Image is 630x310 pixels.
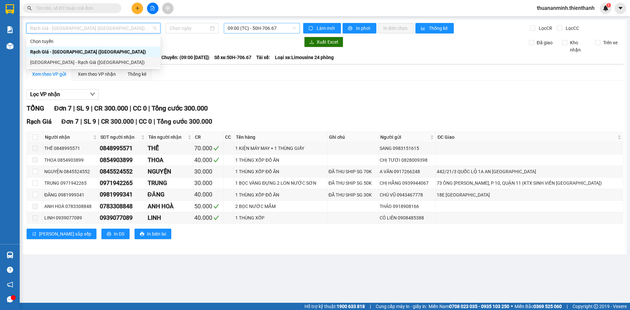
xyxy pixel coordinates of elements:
[234,132,327,143] th: Tên hàng
[532,4,600,12] span: thuananminh.thienthanh
[603,5,609,11] img: icon-new-feature
[223,132,234,143] th: CC
[26,36,160,47] div: Chọn tuyến
[213,157,219,163] span: check
[437,179,622,187] div: 73 ÔNG [PERSON_NAME], P 10, QUẬN 11 (KTX SINH VIÊN [GEOGRAPHIC_DATA])
[380,214,435,221] div: CÔ LIÊN 0908485388
[235,145,326,152] div: 1 KIỆN MÁY MAY + 1 THÙNG GIẤY
[378,23,414,33] button: In đơn chọn
[317,25,336,32] span: Làm mới
[376,303,427,310] span: Cung cấp máy in - giấy in:
[91,104,93,112] span: |
[100,167,145,176] div: 0845524552
[27,104,44,112] span: TỔNG
[6,4,14,14] img: logo-vxr
[100,202,145,211] div: 0783308848
[148,134,186,141] span: Tên người nhận
[228,23,296,33] span: 09:00 (TC) - 50H-706.67
[380,203,435,210] div: THẢO 0918908166
[45,134,92,141] span: Người nhận
[567,303,568,310] span: |
[135,229,171,239] button: printerIn biên lai
[161,54,209,61] span: Chuyến: (09:00 [DATE])
[327,132,379,143] th: Ghi chú
[101,229,130,239] button: printerIn DS
[380,168,435,175] div: A VĂN 0917266248
[30,38,157,45] div: Chọn tuyến
[235,156,326,164] div: 1 THÙNG XỐP ĐỒ ĂN
[534,304,562,309] strong: 0369 525 060
[100,213,145,222] div: 0939077089
[536,25,553,32] span: Lọc CR
[133,104,147,112] span: CC 0
[30,23,157,33] span: Rạch Giá - Sài Gòn (Hàng Hoá)
[348,26,353,31] span: printer
[32,71,66,78] div: Xem theo VP gửi
[44,145,97,152] div: THẾ 0848995571
[147,201,193,212] td: ANH HOÀ
[99,177,147,189] td: 0971942265
[194,202,222,211] div: 50.000
[27,89,99,100] button: Lọc VP nhận
[214,54,251,61] span: Số xe: 50H-706.67
[99,201,147,212] td: 0783308848
[194,213,222,222] div: 40.000
[7,26,13,33] img: solution-icon
[98,118,99,125] span: |
[61,118,79,125] span: Đơn 7
[157,118,212,125] span: Tổng cước 300.000
[90,92,95,97] span: down
[84,118,96,125] span: SL 9
[235,214,326,221] div: 1 THÙNG XỐP
[304,37,343,47] button: downloadXuất Excel
[437,191,622,198] div: 18E [GEOGRAPHIC_DATA]
[100,144,145,153] div: 0848995571
[356,25,371,32] span: In phơi
[27,229,96,239] button: sort-ascending[PERSON_NAME] sắp xếp
[76,104,89,112] span: SL 9
[193,132,224,143] th: CR
[194,178,222,188] div: 30.000
[30,59,157,66] div: [GEOGRAPHIC_DATA] - Rạch Giá ([GEOGRAPHIC_DATA])
[147,189,193,200] td: ĐĂNG
[26,57,160,68] div: Sài Gòn - Rạch Giá (Hàng Hoá)
[170,25,209,32] input: 15/09/2025
[114,230,124,238] span: In DS
[7,267,13,273] span: question-circle
[100,178,145,188] div: 0971942265
[136,118,137,125] span: |
[54,104,72,112] span: Đơn 7
[147,3,158,14] button: file-add
[415,23,454,33] button: bar-chartThống kê
[26,47,160,57] div: Rạch Giá - Sài Gòn (Hàng Hoá)
[275,54,334,61] span: Loại xe: Limousine 24 phòng
[308,26,314,31] span: sync
[618,5,623,11] span: caret-down
[213,203,219,209] span: check
[380,156,435,164] div: CHỊ TƯƠI 0828009398
[78,71,116,78] div: Xem theo VP nhận
[213,215,219,221] span: check
[44,156,97,164] div: THOA 0854903899
[194,190,222,199] div: 40.000
[7,296,13,302] span: message
[73,104,75,112] span: |
[148,155,192,165] div: THOA
[449,304,509,309] strong: 0708 023 035 - 0935 103 250
[309,40,314,45] span: download
[380,145,435,152] div: SANG 0983151615
[152,104,208,112] span: Tổng cước 300.000
[100,134,140,141] span: SĐT người nhận
[328,191,377,198] div: ĐÃ THU SHIP SG 30K
[429,303,509,310] span: Miền Nam
[27,6,32,10] span: search
[165,6,170,10] span: aim
[235,191,326,198] div: 1 THÙNG XỐP ĐỒ ĂN
[194,167,222,176] div: 30.000
[128,71,146,78] div: Thống kê
[514,303,562,310] span: Miền Bắc
[148,104,150,112] span: |
[99,212,147,224] td: 0939077089
[99,143,147,154] td: 0848995571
